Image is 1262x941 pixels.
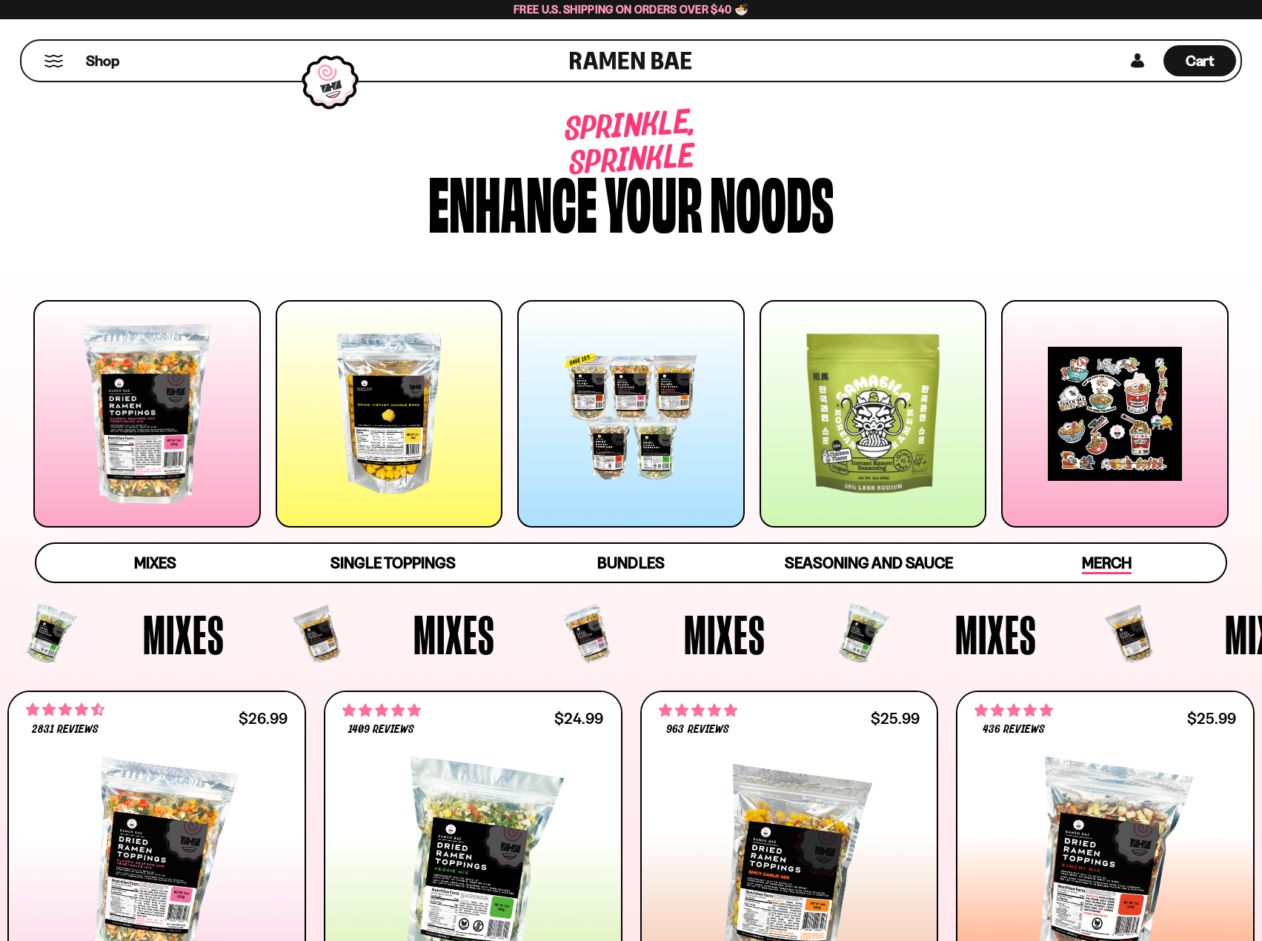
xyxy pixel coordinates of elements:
[1186,52,1215,70] span: Cart
[554,711,603,725] div: $24.99
[239,711,288,725] div: $26.99
[605,165,703,236] div: your
[143,607,225,662] span: Mixes
[983,724,1045,736] span: 436 reviews
[86,45,119,76] a: Shop
[342,701,421,720] span: 4.76 stars
[428,165,597,236] div: Enhance
[32,724,99,736] span: 2831 reviews
[348,724,414,736] span: 1409 reviews
[44,55,64,67] button: Mobile Menu Trigger
[710,165,834,236] div: noods
[974,701,1053,720] span: 4.76 stars
[134,553,176,572] span: Mixes
[666,724,728,736] span: 963 reviews
[331,553,456,572] span: Single Toppings
[659,701,737,720] span: 4.75 stars
[514,2,748,16] span: Free U.S. Shipping on Orders over $40 🍜
[26,700,104,719] span: 4.68 stars
[988,544,1226,582] a: Merch
[1187,711,1236,725] div: $25.99
[955,607,1037,662] span: Mixes
[86,51,119,71] span: Shop
[785,553,953,572] span: Seasoning and Sauce
[414,607,495,662] span: Mixes
[1082,553,1132,574] span: Merch
[1163,41,1236,81] div: Cart
[871,711,920,725] div: $25.99
[274,544,512,582] a: Single Toppings
[750,544,988,582] a: Seasoning and Sauce
[684,607,765,662] span: Mixes
[512,544,750,582] a: Bundles
[36,544,274,582] a: Mixes
[597,553,664,572] span: Bundles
